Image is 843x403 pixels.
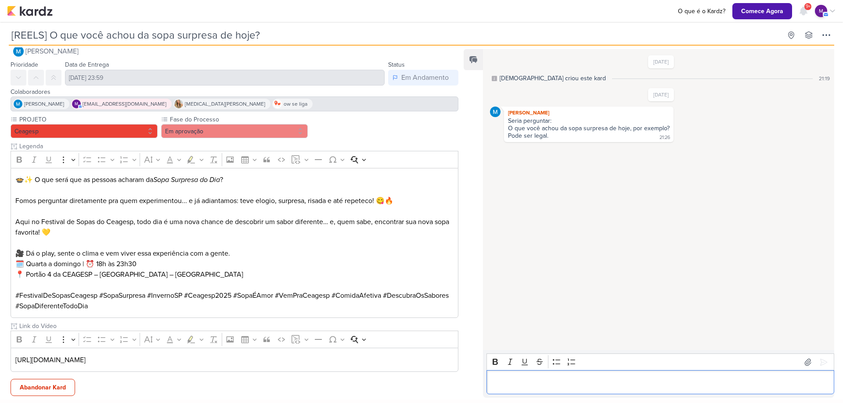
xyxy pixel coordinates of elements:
span: [PERSON_NAME] [24,100,64,108]
button: Comece Agora [732,3,792,19]
div: Editor toolbar [486,353,834,371]
div: Editor editing area: main [11,348,458,372]
img: MARIANA MIRANDA [14,100,22,108]
label: PROJETO [18,115,158,124]
button: Em Andamento [388,70,458,86]
img: Yasmin Yumi [174,100,183,108]
div: Editor toolbar [11,331,458,348]
div: Em Andamento [401,72,449,83]
span: ow se liga [284,100,307,108]
i: Sopa Surpresa do Dia [153,175,220,184]
div: Editor toolbar [11,151,458,168]
label: Data de Entrega [65,61,109,68]
div: Legenda [18,142,45,151]
button: Ceagesp [11,124,158,138]
div: Seria perguntar: O que você achou da sopa surpresa de hoje, por exemplo? Pode ser legal. [508,117,670,139]
span: [MEDICAL_DATA][PERSON_NAME] [185,100,265,108]
img: MARIANA MIRANDA [13,46,24,57]
span: 9+ [806,3,811,10]
img: MARIANA MIRANDA [490,107,501,117]
div: mlegnaioli@gmail.com [72,100,81,108]
label: Fase do Processo [169,115,308,124]
div: Editor editing area: main [486,370,834,394]
img: kardz.app [7,6,53,16]
div: mlegnaioli@gmail.com [815,5,827,17]
label: Status [388,61,405,68]
p: m [819,7,823,15]
input: Select a date [65,70,385,86]
p: 🗓️ Quarta a domingo | ⏰ 18h às 23h30 📍 Portão 4 da CEAGESP – [GEOGRAPHIC_DATA] – [GEOGRAPHIC_DATA... [15,259,454,311]
p: Fomos perguntar diretamente pra quem experimentou... e já adiantamos: teve elogio, surpresa, risa... [15,196,454,206]
label: Prioridade [11,61,38,68]
p: 🍲✨ O que será que as pessoas acharam da ? [15,175,454,185]
div: 21:26 [659,134,670,141]
div: Link do Vídeo [18,321,58,331]
p: m [75,102,78,107]
img: ow se liga [273,100,282,108]
div: [DEMOGRAPHIC_DATA] criou este kard [500,74,606,83]
div: [PERSON_NAME] [506,108,672,117]
p: [URL][DOMAIN_NAME] [15,355,454,365]
p: 🎥 Dá o play, sente o clima e vem viver essa experiência com a gente. [15,248,454,259]
button: Em aprovação [161,124,308,138]
a: O que é o Kardz? [674,7,729,16]
span: [PERSON_NAME] [25,46,79,57]
button: Abandonar Kard [11,379,75,396]
div: Colaboradores [11,87,458,96]
p: Aqui no Festival de Sopas do Ceagesp, todo dia é uma nova chance de descobrir um sabor diferente…... [15,217,454,238]
button: [PERSON_NAME] [11,43,458,59]
div: Editor editing area: main [11,168,458,318]
input: Kard Sem Título [9,27,782,43]
span: [EMAIL_ADDRESS][DOMAIN_NAME] [83,100,166,108]
div: 21:19 [819,75,830,82]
